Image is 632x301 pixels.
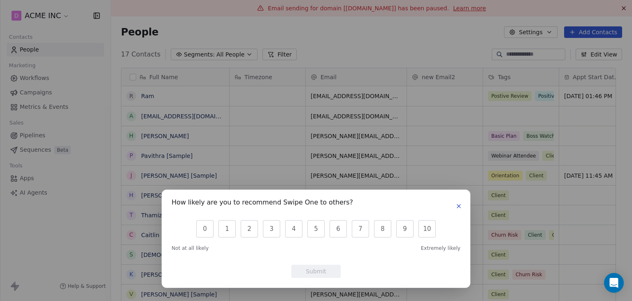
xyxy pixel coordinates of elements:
button: 2 [241,220,258,238]
span: Extremely likely [421,245,460,252]
button: 8 [374,220,391,238]
button: 9 [396,220,414,238]
button: 3 [263,220,280,238]
button: 5 [307,220,325,238]
button: 10 [418,220,436,238]
h1: How likely are you to recommend Swipe One to others? [172,200,353,208]
button: 4 [285,220,302,238]
span: Not at all likely [172,245,209,252]
button: 7 [352,220,369,238]
button: Submit [291,265,341,278]
button: 1 [218,220,236,238]
button: 0 [196,220,214,238]
button: 6 [330,220,347,238]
